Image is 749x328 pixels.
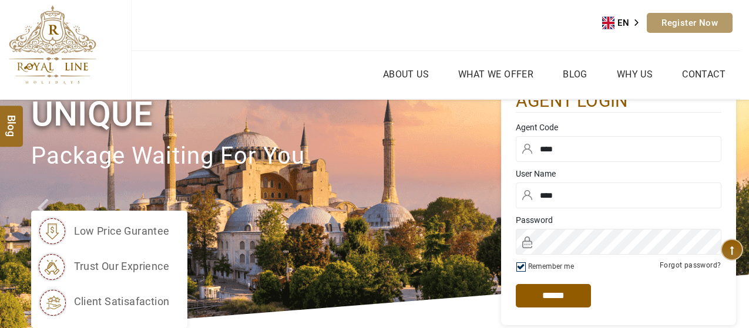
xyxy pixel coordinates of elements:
p: package waiting for you [31,137,501,176]
a: Blog [560,66,590,83]
aside: Language selected: English [602,14,647,32]
a: Register Now [647,13,733,33]
label: Remember me [528,262,574,270]
a: What we Offer [455,66,536,83]
a: Contact [679,66,728,83]
a: EN [602,14,647,32]
img: The Royal Line Holidays [9,5,96,84]
div: Language [602,14,647,32]
a: Forgot password? [660,261,721,269]
li: trust our exprience [37,252,170,281]
h1: Unique [31,92,501,136]
li: low price gurantee [37,217,170,246]
li: client satisafaction [37,287,170,316]
h2: agent login [516,90,721,113]
span: Blog [4,115,19,125]
label: Agent Code [516,121,721,133]
label: User Name [516,168,721,180]
label: Password [516,214,721,226]
a: About Us [380,66,432,83]
a: Why Us [614,66,656,83]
